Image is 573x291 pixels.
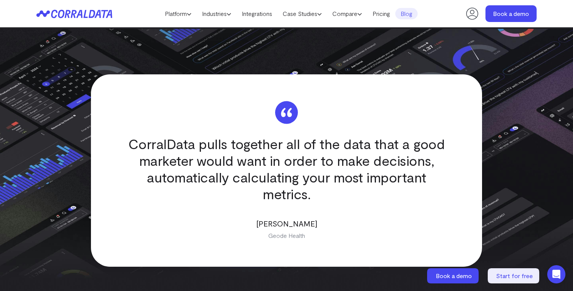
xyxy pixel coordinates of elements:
[125,231,448,240] p: Geode Health
[277,8,327,19] a: Case Studies
[236,8,277,19] a: Integrations
[547,265,565,283] div: Open Intercom Messenger
[327,8,367,19] a: Compare
[485,5,537,22] a: Book a demo
[488,268,541,283] a: Start for free
[395,8,418,19] a: Blog
[125,135,448,202] q: CorralData pulls together all of the data that a good marketer would want in order to make decisi...
[160,8,197,19] a: Platform
[125,217,448,230] p: [PERSON_NAME]
[427,268,480,283] a: Book a demo
[436,272,472,279] span: Book a demo
[367,8,395,19] a: Pricing
[496,272,533,279] span: Start for free
[197,8,236,19] a: Industries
